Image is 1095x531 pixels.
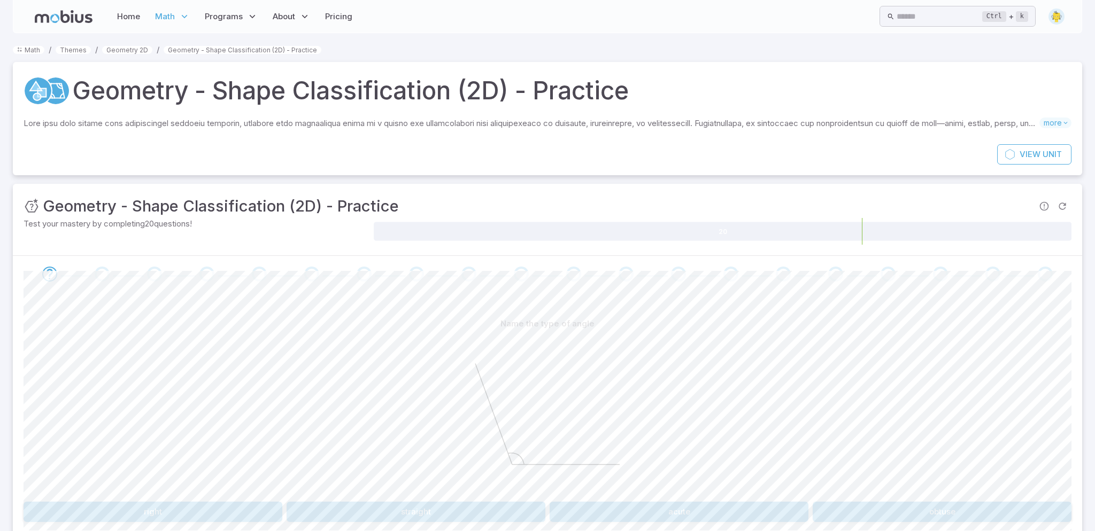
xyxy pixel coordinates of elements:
a: Themes [56,46,91,54]
span: Math [155,11,175,22]
div: Go to the next question [42,267,57,282]
div: Go to the next question [514,267,529,282]
kbd: k [1016,11,1028,22]
div: Go to the next question [95,267,110,282]
button: right [24,502,282,522]
div: Go to the next question [619,267,634,282]
a: Home [114,4,143,29]
li: / [49,44,51,56]
div: Go to the next question [409,267,424,282]
div: Go to the next question [357,267,372,282]
span: View [1020,149,1040,160]
div: Go to the next question [1038,267,1053,282]
span: Report an issue with the question [1035,197,1053,215]
div: Go to the next question [671,267,686,282]
div: Go to the next question [461,267,476,282]
a: Geometry - Shape Classification (2D) - Practice [164,46,321,54]
button: acute [550,502,808,522]
div: Go to the next question [723,267,738,282]
h3: Geometry - Shape Classification (2D) - Practice [43,194,399,218]
button: obtuse [813,502,1071,522]
p: Test your mastery by completing 20 questions! [24,218,372,230]
li: / [157,44,159,56]
div: Go to the next question [776,267,791,282]
a: Pricing [322,4,356,29]
div: Go to the next question [985,267,1000,282]
a: ViewUnit [997,144,1071,165]
div: Go to the next question [566,267,581,282]
kbd: Ctrl [982,11,1006,22]
div: Go to the next question [147,267,162,282]
div: Go to the next question [304,267,319,282]
nav: breadcrumb [13,44,1082,56]
span: About [273,11,295,22]
p: Lore ipsu dolo sitame cons adipiscingel seddoeiu temporin, utlabore etdo magnaaliqua enima mi v q... [24,118,1039,129]
div: Go to the next question [933,267,948,282]
li: / [95,44,98,56]
div: Go to the next question [199,267,214,282]
div: Go to the next question [881,267,896,282]
a: Geometry 2D [102,46,152,54]
a: Math [13,46,44,54]
p: Name the type of angle [500,318,595,330]
button: straight [287,502,545,522]
div: Go to the next question [252,267,267,282]
span: Refresh Question [1053,197,1071,215]
h1: Geometry - Shape Classification (2D) - Practice [72,73,629,109]
a: Shapes and Angles [41,76,70,105]
div: + [982,10,1028,23]
span: Programs [205,11,243,22]
span: Unit [1043,149,1062,160]
a: Geometry 2D [24,76,52,105]
div: Go to the next question [828,267,843,282]
img: square.svg [1048,9,1065,25]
